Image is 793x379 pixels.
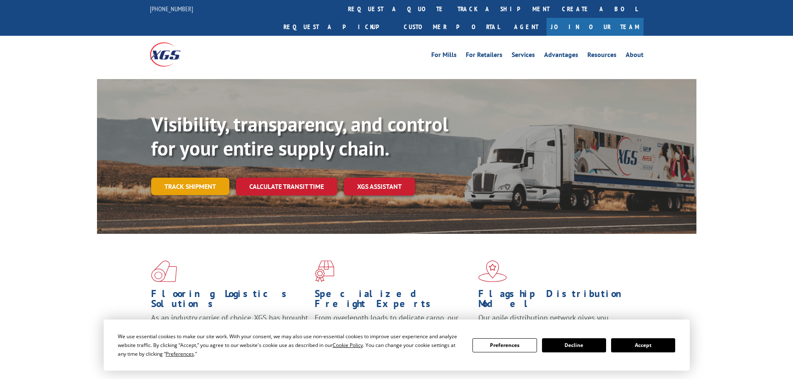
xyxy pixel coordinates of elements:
[151,260,177,282] img: xgs-icon-total-supply-chain-intelligence-red
[626,52,644,61] a: About
[315,289,472,313] h1: Specialized Freight Experts
[547,18,644,36] a: Join Our Team
[104,320,690,371] div: Cookie Consent Prompt
[315,260,334,282] img: xgs-icon-focused-on-flooring-red
[466,52,502,61] a: For Retailers
[315,313,472,350] p: From overlength loads to delicate cargo, our experienced staff knows the best way to move your fr...
[472,338,537,352] button: Preferences
[150,5,193,13] a: [PHONE_NUMBER]
[478,260,507,282] img: xgs-icon-flagship-distribution-model-red
[344,178,415,196] a: XGS ASSISTANT
[151,313,308,342] span: As an industry carrier of choice, XGS has brought innovation and dedication to flooring logistics...
[277,18,398,36] a: Request a pickup
[398,18,506,36] a: Customer Portal
[542,338,606,352] button: Decline
[544,52,578,61] a: Advantages
[478,289,636,313] h1: Flagship Distribution Model
[512,52,535,61] a: Services
[166,350,194,357] span: Preferences
[611,338,675,352] button: Accept
[151,289,308,313] h1: Flooring Logistics Solutions
[587,52,617,61] a: Resources
[431,52,457,61] a: For Mills
[478,313,631,332] span: Our agile distribution network gives you nationwide inventory management on demand.
[118,332,462,358] div: We use essential cookies to make our site work. With your consent, we may also use non-essential ...
[151,111,448,161] b: Visibility, transparency, and control for your entire supply chain.
[151,178,229,195] a: Track shipment
[333,342,363,349] span: Cookie Policy
[506,18,547,36] a: Agent
[236,178,337,196] a: Calculate transit time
